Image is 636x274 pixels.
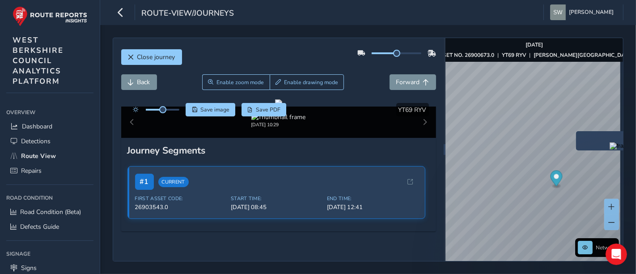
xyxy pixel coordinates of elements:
[251,121,306,128] div: [DATE] 10:29
[6,219,93,234] a: Defects Guide
[284,79,338,86] span: Enable drawing mode
[135,203,226,211] span: 26903543.0
[137,53,175,61] span: Close journey
[141,8,234,20] span: route-view/journeys
[550,4,617,20] button: [PERSON_NAME]
[158,177,189,187] span: Current
[202,74,270,90] button: Zoom
[216,79,264,86] span: Enable zoom mode
[435,51,633,59] div: | |
[137,78,150,86] span: Back
[242,103,287,116] button: PDF
[6,119,93,134] a: Dashboard
[231,195,322,202] span: Start Time:
[435,51,494,59] strong: ASSET NO. 26900673.0
[127,144,430,157] div: Journey Segments
[6,106,93,119] div: Overview
[6,134,93,149] a: Detections
[13,35,64,86] span: WEST BERKSHIRE COUNCIL ANALYTICS PLATFORM
[200,106,229,113] span: Save image
[6,205,93,219] a: Road Condition (Beta)
[21,264,37,272] span: Signs
[610,142,632,150] img: frame
[121,49,182,65] button: Close journey
[327,203,418,211] span: [DATE] 12:41
[390,74,436,90] button: Forward
[20,223,59,231] span: Defects Guide
[121,74,157,90] button: Back
[399,106,427,114] span: YT69 RYV
[526,41,543,48] strong: [DATE]
[21,152,56,160] span: Route View
[256,106,280,113] span: Save PDF
[6,163,93,178] a: Repairs
[186,103,235,116] button: Save
[551,171,563,189] div: Map marker
[606,244,627,265] iframe: Intercom live chat
[20,208,81,216] span: Road Condition (Beta)
[135,195,226,202] span: First Asset Code:
[327,195,418,202] span: End Time:
[502,51,526,59] strong: YT69 RYV
[251,113,306,121] img: Thumbnail frame
[21,167,42,175] span: Repairs
[6,247,93,261] div: Signage
[135,174,154,190] span: # 1
[550,4,566,20] img: diamond-layout
[22,122,52,131] span: Dashboard
[6,191,93,205] div: Road Condition
[596,244,616,251] span: Network
[6,149,93,163] a: Route View
[569,4,614,20] span: [PERSON_NAME]
[13,6,87,26] img: rr logo
[270,74,344,90] button: Draw
[396,78,420,86] span: Forward
[231,203,322,211] span: [DATE] 08:45
[534,51,633,59] strong: [PERSON_NAME][GEOGRAPHIC_DATA]
[21,137,51,146] span: Detections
